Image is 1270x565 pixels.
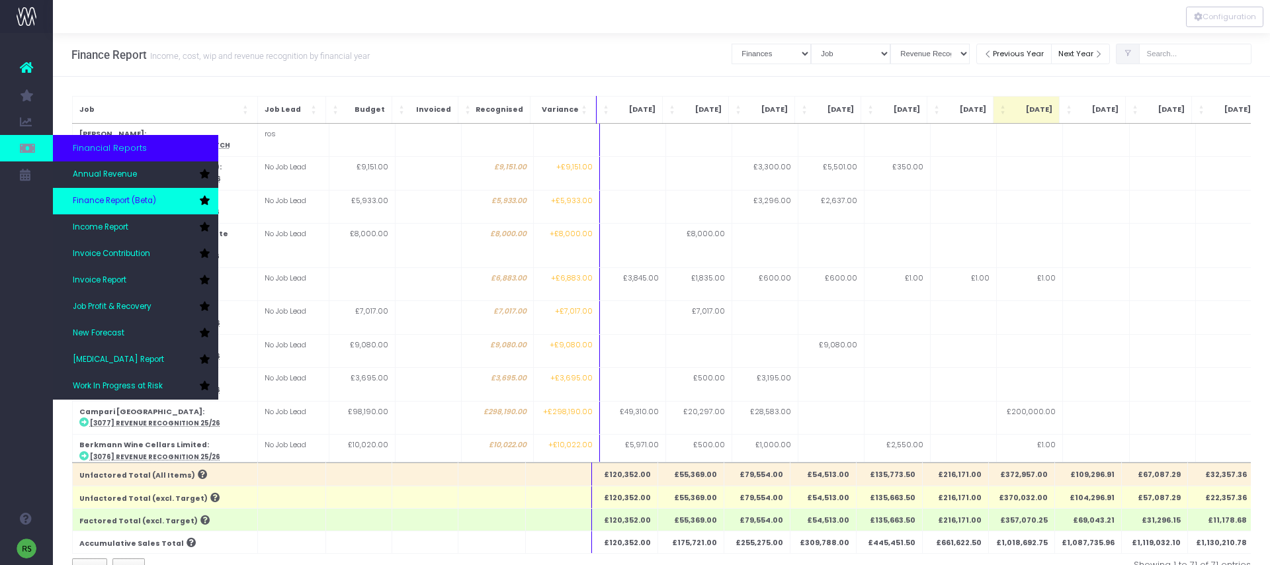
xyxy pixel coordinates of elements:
span: [MEDICAL_DATA] Report [73,354,164,366]
span: Sep 25: Activate to sort [934,103,942,116]
td: No Job Lead [257,301,329,334]
input: Search... [1139,44,1251,64]
span: Invoice Report [73,275,126,286]
td: £20,297.00 [665,401,732,434]
strong: Campari [GEOGRAPHIC_DATA] [79,407,202,417]
td: No Job Lead [257,190,329,223]
td: : [72,401,257,434]
span: Job Lead: Activate to sort [311,103,319,116]
th: £57,087.29 [1121,486,1187,508]
th: £67,087.29 [1121,463,1187,486]
th: £54,513.00 [790,463,856,486]
td: £9,080.00 [461,334,533,367]
td: £600.00 [798,268,864,301]
td: ros [257,124,329,157]
a: Invoice Report [53,267,218,294]
th: £54,513.00 [790,486,856,508]
span: Financial Reports [73,142,147,155]
th: £55,369.00 [657,463,724,486]
th: £69,043.21 [1054,508,1121,531]
span: Accumulative Sales Total [79,539,184,549]
span: +£8,000.00 [550,229,593,239]
span: Variance [537,105,579,115]
th: £1,119,032.10 [1121,531,1187,553]
span: Jun 25: Activate to sort [736,103,743,116]
span: [DATE] [746,105,788,115]
span: Job [79,105,240,115]
td: £8,000.00 [665,224,732,268]
td: £5,933.00 [461,190,533,223]
span: Variance: Activate to sort [581,103,589,116]
td: £1,000.00 [732,435,798,468]
button: Next Year [1051,44,1111,64]
span: [DATE] [1077,105,1119,115]
td: £1.00 [930,268,996,301]
td: £5,501.00 [798,157,864,190]
span: [DATE] [878,105,920,115]
td: £98,190.00 [329,401,395,434]
th: £79,554.00 [724,508,790,531]
th: £109,296.91 [1054,463,1121,486]
th: £32,357.36 [1187,463,1253,486]
td: £3,695.00 [329,368,395,401]
span: +£9,080.00 [550,340,593,351]
span: Job Lead [265,105,308,115]
td: £9,151.00 [329,157,395,190]
span: Work In Progress at Risk [73,380,163,392]
th: £135,773.50 [856,463,922,486]
th: £135,663.50 [856,486,922,508]
button: Configuration [1186,7,1263,27]
span: +£3,695.00 [550,373,593,384]
span: +£9,151.00 [556,162,593,173]
td: £9,080.00 [329,334,395,367]
td: £1.00 [996,268,1062,301]
a: New Forecast [53,320,218,347]
abbr: [3076] Revenue Recognition 25/26 [90,453,220,461]
th: £372,957.00 [988,463,1054,486]
th: £79,554.00 [724,486,790,508]
span: Nov 25: Activate to sort [1066,103,1074,116]
span: Invoiced: Activate to sort [399,103,407,116]
td: £350.00 [864,157,930,190]
strong: Berkmann Wine Cellars Limited [79,440,207,450]
td: £2,550.00 [864,435,930,468]
td: £6,883.00 [461,268,533,301]
span: Jul 25: Activate to sort [802,103,810,116]
th: £104,296.91 [1054,486,1121,508]
a: [MEDICAL_DATA] Report [53,347,218,373]
span: Job: Activate to sort [243,103,251,116]
span: May 25: Activate to sort [669,103,677,116]
span: Invoice Contribution [73,248,150,260]
td: £9,080.00 [798,334,864,367]
span: Unfactored Total (excl. Target) [79,494,208,504]
td: £3,300.00 [732,157,798,190]
td: £3,195.00 [732,368,798,401]
img: images/default_profile_image.png [17,539,36,558]
span: Job Profit & Recovery [73,301,151,313]
td: No Job Lead [257,268,329,301]
td: £8,000.00 [461,224,533,268]
th: £31,296.15 [1121,508,1187,531]
th: £55,369.00 [657,486,724,508]
span: Jan 26: Activate to sort [1199,103,1206,116]
a: Work In Progress at Risk [53,373,218,400]
span: +£10,022.00 [548,440,593,451]
span: +£298,190.00 [543,407,593,417]
td: £3,845.00 [599,268,665,301]
th: £120,352.00 [591,463,657,486]
th: £22,357.36 [1187,486,1253,508]
span: Unfactored Total (All Items) [79,470,195,481]
span: Annual Revenue [73,169,137,181]
th: £79,554.00 [724,463,790,486]
span: +£5,933.00 [551,196,593,206]
th: £11,178.68 [1187,508,1253,531]
td: £600.00 [732,268,798,301]
td: £7,017.00 [329,301,395,334]
td: £10,020.00 [329,435,395,468]
td: £8,000.00 [329,224,395,268]
a: Job Profit & Recovery [53,294,218,320]
span: Income Report [73,222,128,234]
a: Finance Report (Beta) [53,188,218,214]
th: £216,171.00 [922,508,988,531]
th: £1,130,210.78 [1187,531,1253,553]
